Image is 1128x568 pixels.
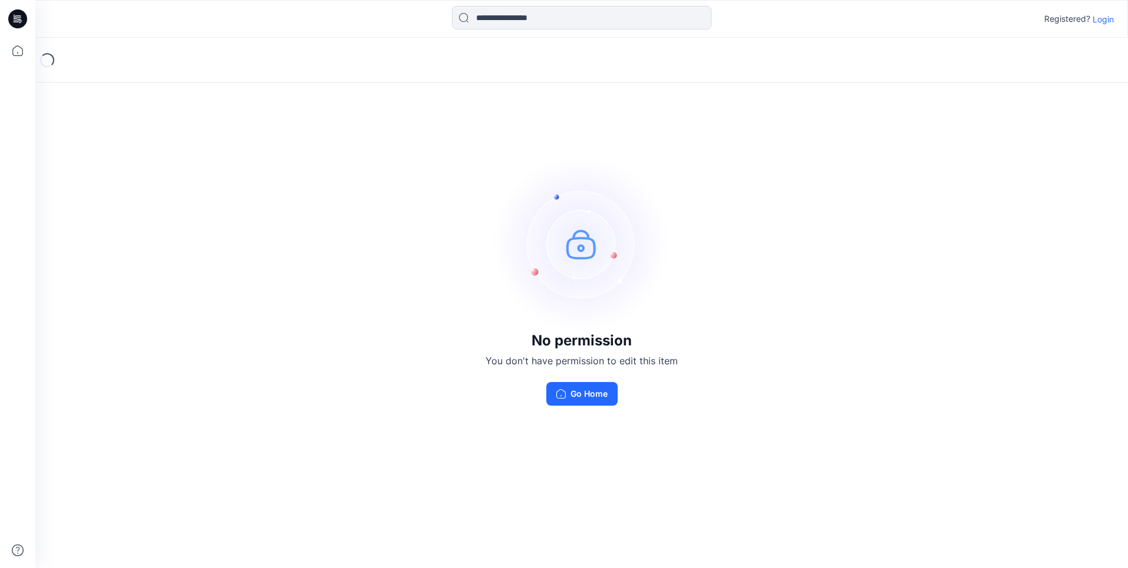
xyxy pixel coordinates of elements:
[1093,13,1114,25] p: Login
[486,354,678,368] p: You don't have permission to edit this item
[486,332,678,349] h3: No permission
[546,382,618,406] button: Go Home
[1044,12,1090,26] p: Registered?
[493,155,670,332] img: no-perm.svg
